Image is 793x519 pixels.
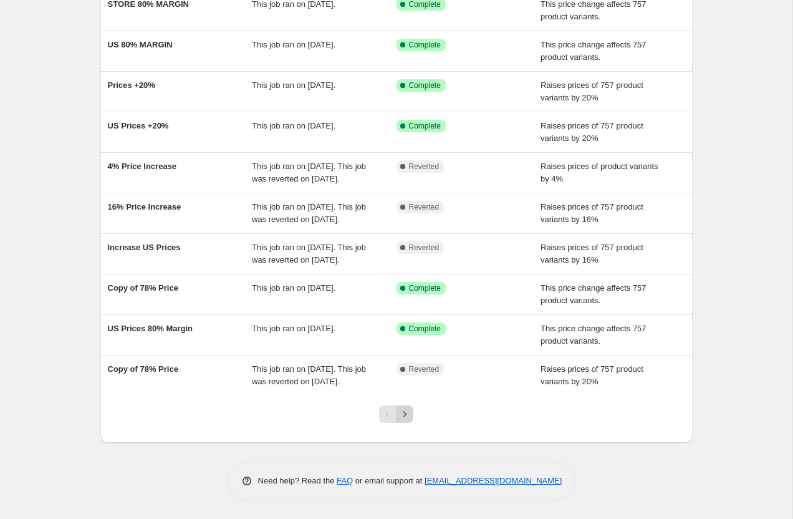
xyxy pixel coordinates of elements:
[541,121,643,143] span: Raises prices of 757 product variants by 20%
[541,324,646,346] span: This price change affects 757 product variants.
[108,202,181,211] span: 16% Price Increase
[409,162,440,172] span: Reverted
[258,476,337,485] span: Need help? Read the
[396,405,413,423] button: Next
[252,243,366,264] span: This job ran on [DATE]. This job was reverted on [DATE].
[541,162,658,183] span: Raises prices of product variants by 4%
[379,405,413,423] nav: Pagination
[108,162,177,171] span: 4% Price Increase
[425,476,562,485] a: [EMAIL_ADDRESS][DOMAIN_NAME]
[108,324,193,333] span: US Prices 80% Margin
[541,243,643,264] span: Raises prices of 757 product variants by 16%
[541,40,646,62] span: This price change affects 757 product variants.
[108,364,178,374] span: Copy of 78% Price
[353,476,425,485] span: or email support at
[252,162,366,183] span: This job ran on [DATE]. This job was reverted on [DATE].
[409,40,441,50] span: Complete
[409,80,441,90] span: Complete
[108,283,178,293] span: Copy of 78% Price
[108,80,155,90] span: Prices +20%
[409,283,441,293] span: Complete
[252,121,335,130] span: This job ran on [DATE].
[252,324,335,333] span: This job ran on [DATE].
[252,80,335,90] span: This job ran on [DATE].
[108,243,181,252] span: Increase US Prices
[409,324,441,334] span: Complete
[409,243,440,253] span: Reverted
[108,121,169,130] span: US Prices +20%
[252,202,366,224] span: This job ran on [DATE]. This job was reverted on [DATE].
[252,40,335,49] span: This job ran on [DATE].
[337,476,353,485] a: FAQ
[409,202,440,212] span: Reverted
[541,80,643,102] span: Raises prices of 757 product variants by 20%
[541,202,643,224] span: Raises prices of 757 product variants by 16%
[252,283,335,293] span: This job ran on [DATE].
[541,364,643,386] span: Raises prices of 757 product variants by 20%
[541,283,646,305] span: This price change affects 757 product variants.
[252,364,366,386] span: This job ran on [DATE]. This job was reverted on [DATE].
[108,40,173,49] span: US 80% MARGIN
[409,121,441,131] span: Complete
[409,364,440,374] span: Reverted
